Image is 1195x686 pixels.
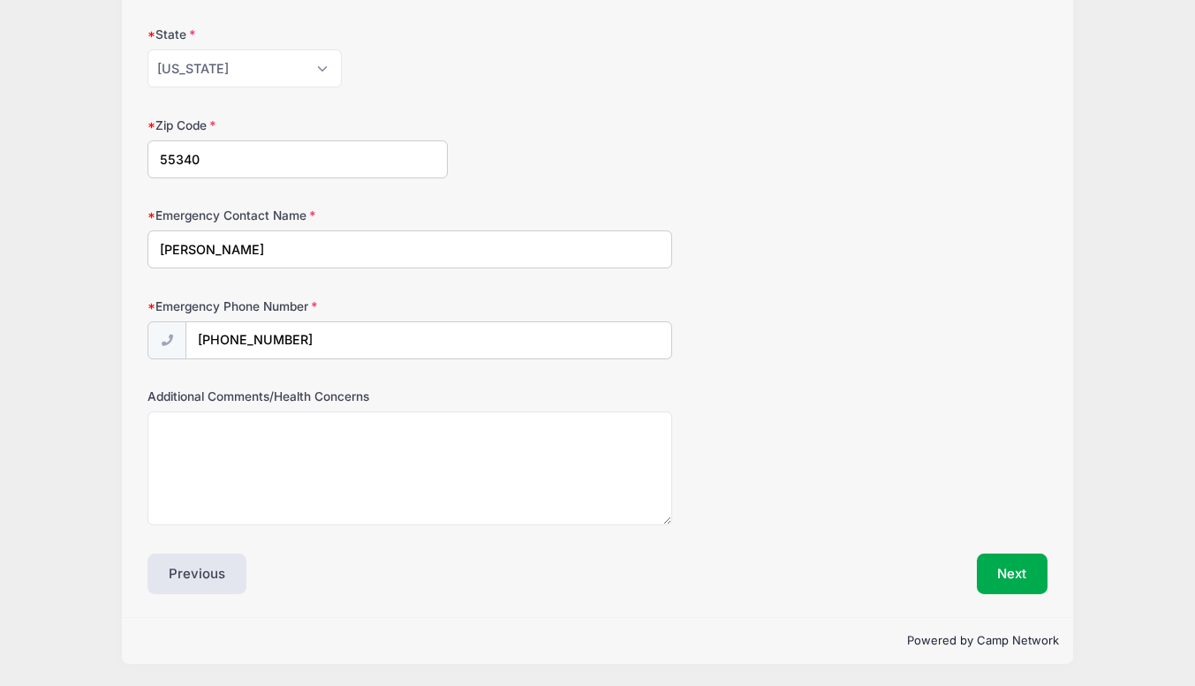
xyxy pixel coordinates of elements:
label: Additional Comments/Health Concerns [147,388,448,405]
label: Emergency Contact Name [147,207,448,224]
input: (xxx) xxx-xxxx [185,321,672,359]
p: Powered by Camp Network [136,632,1059,650]
label: Zip Code [147,117,448,134]
input: xxxxx [147,140,448,178]
button: Previous [147,554,246,594]
button: Next [977,554,1048,594]
label: State [147,26,448,43]
label: Emergency Phone Number [147,298,448,315]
